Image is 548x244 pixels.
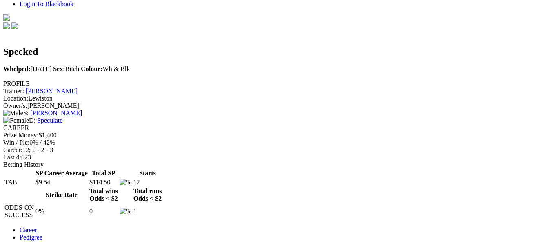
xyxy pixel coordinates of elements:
[3,102,27,109] span: Owner/s:
[3,110,23,117] img: Male
[89,187,118,203] th: Total wins Odds < $2
[81,65,102,72] b: Colour:
[4,204,34,219] td: ODDS-ON SUCCESS
[3,87,24,94] span: Trainer:
[3,132,39,139] span: Prize Money:
[35,187,88,203] th: Strike Rate
[81,65,130,72] span: Wh & Blk
[120,208,131,215] img: %
[3,80,545,87] div: PROFILE
[3,46,545,57] h2: Specked
[133,169,162,177] th: Starts
[3,65,51,72] span: [DATE]
[3,161,545,168] div: Betting History
[3,124,545,132] div: CAREER
[3,117,29,124] img: Female
[3,132,545,139] div: $1,400
[20,234,42,241] a: Pedigree
[20,226,37,233] a: Career
[35,204,88,219] td: 0%
[3,22,10,29] img: facebook.svg
[3,154,545,161] div: 623
[89,169,118,177] th: Total SP
[3,110,29,116] span: S:
[3,14,10,21] img: logo-grsa-white.png
[89,204,118,219] td: 0
[3,102,545,110] div: [PERSON_NAME]
[35,178,88,186] td: $9.54
[133,187,162,203] th: Total runs Odds < $2
[11,22,18,29] img: twitter.svg
[26,87,78,94] a: [PERSON_NAME]
[35,169,88,177] th: SP Career Average
[3,95,545,102] div: Lewiston
[4,178,34,186] td: TAB
[3,65,31,72] b: Whelped:
[37,117,62,124] a: Speculate
[3,117,35,124] span: D:
[3,146,22,153] span: Career:
[20,0,73,7] a: Login To Blackbook
[133,204,162,219] td: 1
[53,65,65,72] b: Sex:
[3,95,28,102] span: Location:
[3,146,545,154] div: 12; 0 - 2 - 3
[3,154,21,161] span: Last 4:
[133,178,162,186] td: 12
[3,139,545,146] div: 0% / 42%
[53,65,79,72] span: Bitch
[30,110,82,116] a: [PERSON_NAME]
[89,178,118,186] td: $114.50
[120,179,131,186] img: %
[3,139,29,146] span: Win / Plc:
